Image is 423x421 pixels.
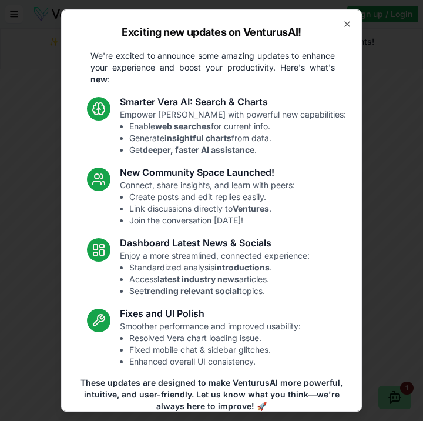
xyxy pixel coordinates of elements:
[120,179,295,226] p: Connect, share insights, and learn with peers:
[129,285,310,297] li: See topics.
[233,203,269,213] strong: Ventures
[144,286,239,296] strong: trending relevant social
[129,144,346,156] li: Get .
[129,344,301,356] li: Fixed mobile chat & sidebar glitches.
[120,306,301,320] h3: Fixes and UI Polish
[80,377,343,412] p: These updates are designed to make VenturusAI more powerful, intuitive, and user-friendly. Let us...
[120,250,310,297] p: Enjoy a more streamlined, connected experience:
[129,132,346,144] li: Generate from data.
[164,133,231,143] strong: insightful charts
[90,74,108,84] strong: new
[81,50,344,85] p: We're excited to announce some amazing updates to enhance your experience and boost your producti...
[120,95,346,109] h3: Smarter Vera AI: Search & Charts
[129,356,301,367] li: Enhanced overall UI consistency.
[129,262,310,273] li: Standardized analysis .
[122,24,301,41] h2: Exciting new updates on VenturusAI!
[120,320,301,367] p: Smoother performance and improved usability:
[214,262,270,272] strong: introductions
[120,236,310,250] h3: Dashboard Latest News & Socials
[120,109,346,156] p: Empower [PERSON_NAME] with powerful new capabilities:
[157,274,239,284] strong: latest industry news
[129,191,295,203] li: Create posts and edit replies easily.
[129,273,310,285] li: Access articles.
[120,165,295,179] h3: New Community Space Launched!
[143,145,254,155] strong: deeper, faster AI assistance
[129,332,301,344] li: Resolved Vera chart loading issue.
[129,215,295,226] li: Join the conversation [DATE]!
[129,121,346,132] li: Enable for current info.
[155,121,211,131] strong: web searches
[129,203,295,215] li: Link discussions directly to .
